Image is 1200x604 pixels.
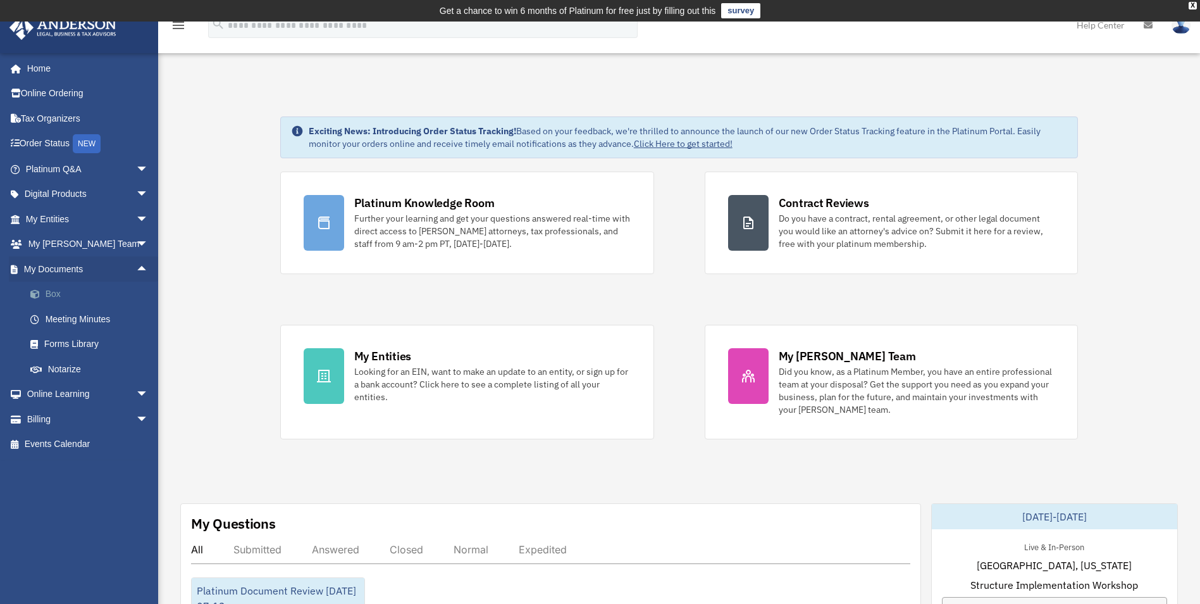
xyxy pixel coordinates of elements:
[136,182,161,208] span: arrow_drop_down
[18,282,168,307] a: Box
[9,81,168,106] a: Online Ordering
[136,206,161,232] span: arrow_drop_down
[309,125,1068,150] div: Based on your feedback, we're thrilled to announce the launch of our new Order Status Tracking fe...
[354,212,631,250] div: Further your learning and get your questions answered real-time with direct access to [PERSON_NAM...
[9,106,168,131] a: Tax Organizers
[1172,16,1191,34] img: User Pic
[9,232,168,257] a: My [PERSON_NAME] Teamarrow_drop_down
[9,406,168,432] a: Billingarrow_drop_down
[312,543,359,556] div: Answered
[6,15,120,40] img: Anderson Advisors Platinum Portal
[519,543,567,556] div: Expedited
[779,212,1055,250] div: Do you have a contract, rental agreement, or other legal document you would like an attorney's ad...
[354,348,411,364] div: My Entities
[9,182,168,207] a: Digital Productsarrow_drop_down
[705,172,1079,274] a: Contract Reviews Do you have a contract, rental agreement, or other legal document you would like...
[9,156,168,182] a: Platinum Q&Aarrow_drop_down
[136,382,161,408] span: arrow_drop_down
[634,138,733,149] a: Click Here to get started!
[280,325,654,439] a: My Entities Looking for an EIN, want to make an update to an entity, or sign up for a bank accoun...
[9,382,168,407] a: Online Learningarrow_drop_down
[18,356,168,382] a: Notarize
[171,22,186,33] a: menu
[9,256,168,282] a: My Documentsarrow_drop_up
[136,256,161,282] span: arrow_drop_up
[136,156,161,182] span: arrow_drop_down
[721,3,760,18] a: survey
[191,514,276,533] div: My Questions
[136,232,161,258] span: arrow_drop_down
[9,206,168,232] a: My Entitiesarrow_drop_down
[440,3,716,18] div: Get a chance to win 6 months of Platinum for free just by filling out this
[73,134,101,153] div: NEW
[779,365,1055,416] div: Did you know, as a Platinum Member, you have an entire professional team at your disposal? Get th...
[932,504,1177,529] div: [DATE]-[DATE]
[9,131,168,157] a: Order StatusNEW
[354,365,631,403] div: Looking for an EIN, want to make an update to an entity, or sign up for a bank account? Click her...
[9,432,168,457] a: Events Calendar
[309,125,516,137] strong: Exciting News: Introducing Order Status Tracking!
[9,56,161,81] a: Home
[1014,539,1094,553] div: Live & In-Person
[136,406,161,432] span: arrow_drop_down
[191,543,203,556] div: All
[390,543,423,556] div: Closed
[354,195,495,211] div: Platinum Knowledge Room
[779,348,916,364] div: My [PERSON_NAME] Team
[18,332,168,357] a: Forms Library
[779,195,869,211] div: Contract Reviews
[171,18,186,33] i: menu
[233,543,281,556] div: Submitted
[211,17,225,31] i: search
[977,558,1132,573] span: [GEOGRAPHIC_DATA], [US_STATE]
[454,543,488,556] div: Normal
[970,577,1138,593] span: Structure Implementation Workshop
[1189,2,1197,9] div: close
[18,306,168,332] a: Meeting Minutes
[705,325,1079,439] a: My [PERSON_NAME] Team Did you know, as a Platinum Member, you have an entire professional team at...
[280,172,654,274] a: Platinum Knowledge Room Further your learning and get your questions answered real-time with dire...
